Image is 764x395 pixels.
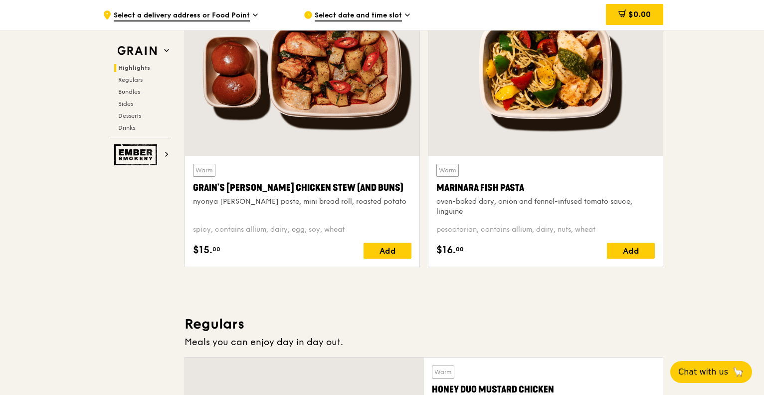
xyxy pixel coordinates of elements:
[118,76,143,83] span: Regulars
[364,243,411,259] div: Add
[212,245,220,253] span: 00
[193,243,212,258] span: $15.
[436,197,655,217] div: oven-baked dory, onion and fennel-infused tomato sauce, linguine
[118,64,150,71] span: Highlights
[185,335,663,349] div: Meals you can enjoy day in day out.
[436,225,655,235] div: pescatarian, contains allium, dairy, nuts, wheat
[607,243,655,259] div: Add
[114,144,160,165] img: Ember Smokery web logo
[114,10,250,21] span: Select a delivery address or Food Point
[436,243,456,258] span: $16.
[732,366,744,378] span: 🦙
[678,366,728,378] span: Chat with us
[193,181,411,195] div: Grain's [PERSON_NAME] Chicken Stew (and buns)
[436,181,655,195] div: Marinara Fish Pasta
[193,225,411,235] div: spicy, contains allium, dairy, egg, soy, wheat
[670,361,752,383] button: Chat with us🦙
[315,10,402,21] span: Select date and time slot
[114,42,160,60] img: Grain web logo
[193,197,411,207] div: nyonya [PERSON_NAME] paste, mini bread roll, roasted potato
[118,100,133,107] span: Sides
[185,315,663,333] h3: Regulars
[193,164,215,177] div: Warm
[118,124,135,131] span: Drinks
[118,112,141,119] span: Desserts
[118,88,140,95] span: Bundles
[456,245,464,253] span: 00
[432,366,454,379] div: Warm
[628,9,651,19] span: $0.00
[436,164,459,177] div: Warm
